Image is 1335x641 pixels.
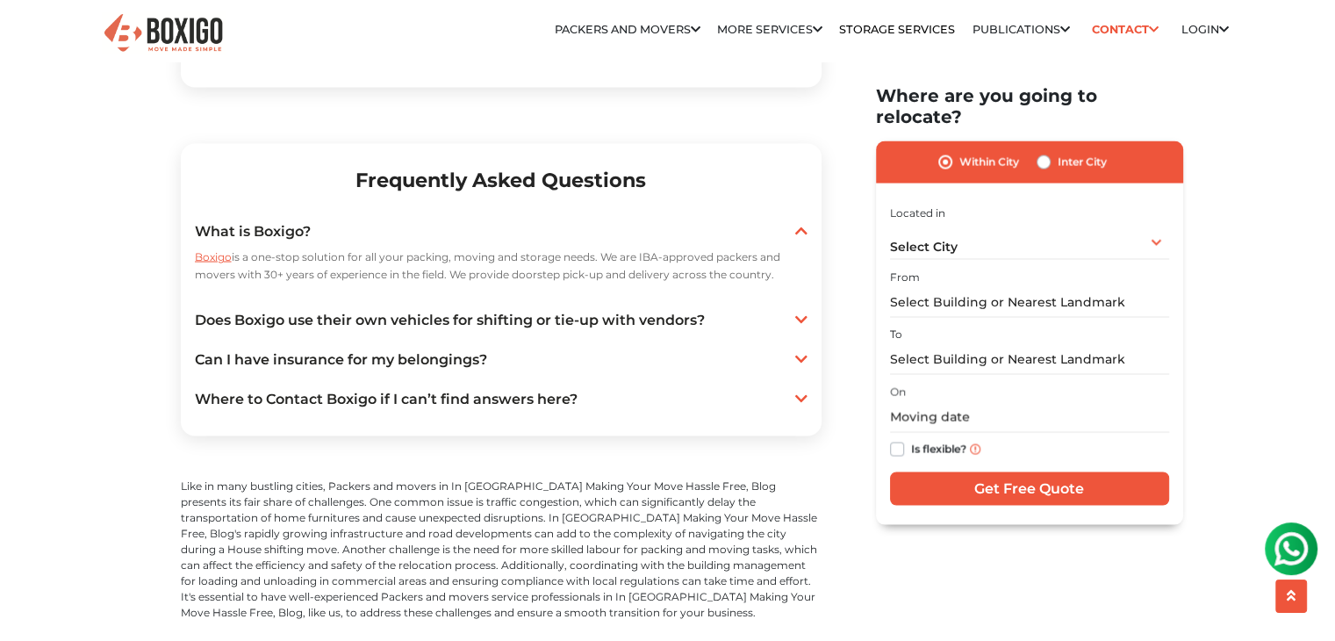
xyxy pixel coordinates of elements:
[890,286,1169,317] input: Select Building or Nearest Landmark
[890,472,1169,505] input: Get Free Quote
[181,478,822,620] p: Like in many bustling cities, Packers and movers in In [GEOGRAPHIC_DATA] Making Your Move Hassle ...
[970,443,980,454] img: info
[1058,151,1107,172] label: Inter City
[890,205,945,220] label: Located in
[890,238,958,254] span: Select City
[717,23,822,36] a: More services
[876,84,1183,126] h2: Where are you going to relocate?
[890,269,920,284] label: From
[195,309,807,330] a: Does Boxigo use their own vehicles for shifting or tie-up with vendors?
[18,18,53,53] img: whatsapp-icon.svg
[890,343,1169,374] input: Select Building or Nearest Landmark
[890,401,1169,432] input: Moving date
[890,384,906,400] label: On
[973,23,1070,36] a: Publications
[1087,16,1165,43] a: Contact
[1275,580,1307,613] button: scroll up
[555,23,700,36] a: Packers and Movers
[959,151,1019,172] label: Within City
[195,220,807,241] a: What is Boxigo?
[911,438,966,457] label: Is flexible?
[839,23,955,36] a: Storage Services
[195,249,232,263] span: Boxigo
[195,248,807,283] p: is a one-stop solution for all your packing, moving and storage needs. We are IBA-approved packer...
[1181,23,1229,36] a: Login
[195,388,807,409] a: Where to Contact Boxigo if I can’t find answers here?
[102,11,225,54] img: Boxigo
[195,157,807,201] h2: Frequently Asked Questions
[890,326,902,342] label: To
[195,349,807,370] a: Can I have insurance for my belongings?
